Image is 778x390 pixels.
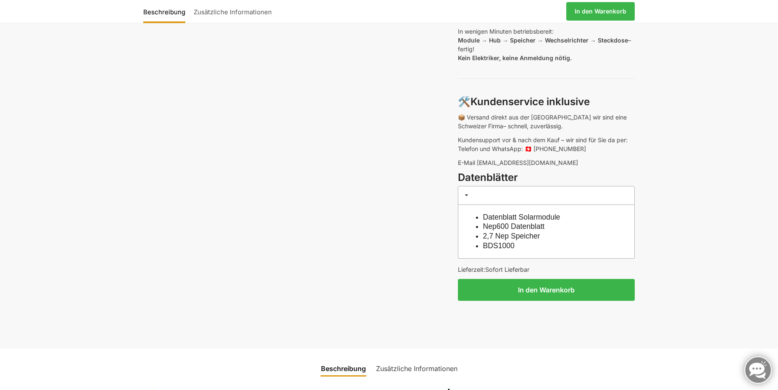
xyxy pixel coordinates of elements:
[458,279,635,301] button: In den Warenkorb
[483,213,560,221] a: Datenblatt Solarmodule
[458,113,635,130] p: 📦 Versand direkt aus der [GEOGRAPHIC_DATA] wir sind eine Schweizer Firma– schnell, zuverlässig.
[458,158,635,167] p: E-Mail [EMAIL_ADDRESS][DOMAIN_NAME]
[456,306,636,329] iframe: Sicherer Rahmen für schnelle Bezahlvorgänge
[458,135,635,153] p: Kundensupport vor & nach dem Kauf – wir sind für Sie da per: Telefon und WhatsApp: 🇨🇭 [PHONE_NUMBER]
[483,222,545,231] a: Nep600 Datenblatt
[458,266,529,273] span: Lieferzeit:
[458,170,635,185] h3: Datenblätter
[470,96,590,108] strong: Kundenservice inklusive
[458,95,635,109] h3: 🛠️
[483,232,540,240] a: 2,7 Nep Speicher
[458,27,635,62] p: In wenigen Minuten betriebsbereit: – fertig!
[143,1,189,21] a: Beschreibung
[485,266,529,273] span: Sofort Lieferbar
[189,1,276,21] a: Zusätzliche Informationen
[483,241,515,250] a: BDS1000
[316,358,371,379] a: Beschreibung
[458,54,572,61] strong: Kein Elektriker, keine Anmeldung nötig.
[458,37,628,44] strong: Module → Hub → Speicher → Wechselrichter → Steckdose
[566,2,635,21] a: In den Warenkorb
[371,358,463,379] a: Zusätzliche Informationen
